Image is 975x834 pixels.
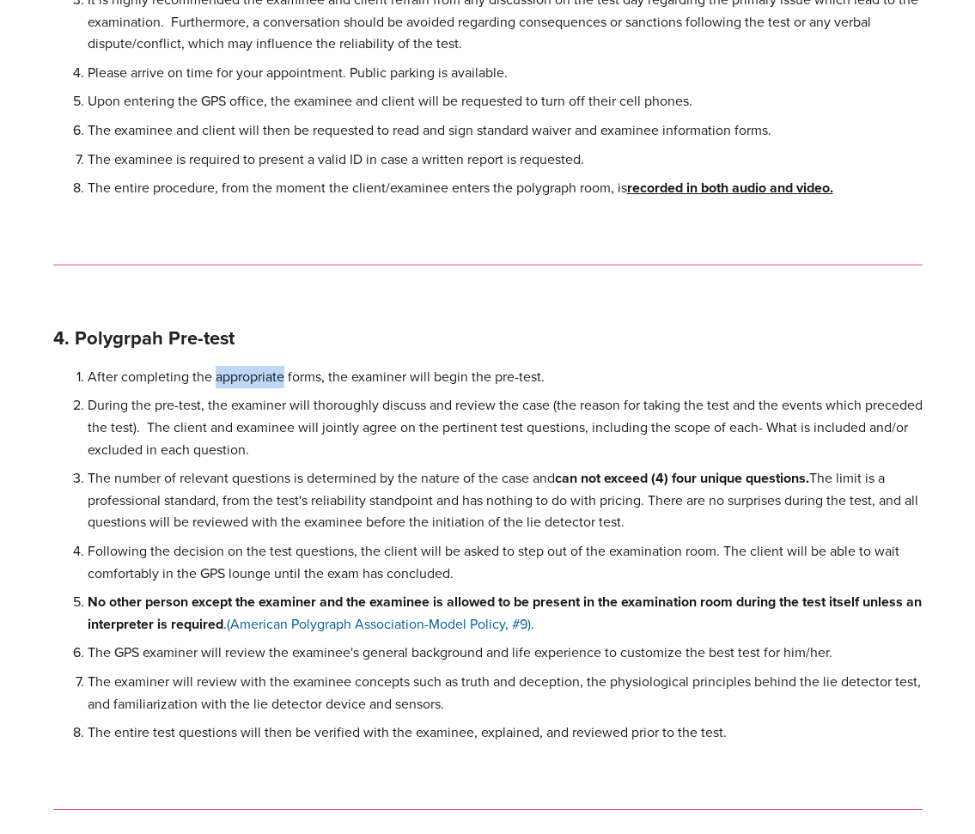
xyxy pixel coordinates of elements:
p: The entire procedure, from the moment the client/examinee enters the polygraph room, is [88,177,923,199]
strong: recorded in both audio and video. [627,178,833,198]
p: Upon entering the GPS office, the examinee and client will be requested to turn off their cell ph... [88,90,923,113]
p: During the pre-test, the examiner will thoroughly discuss and review the case (the reason for tak... [88,394,923,460]
p: The examiner will review with the examinee concepts such as truth and deception, the physiologica... [88,671,923,715]
p: The entire test questions will then be verified with the examinee, explained, and reviewed prior ... [88,721,923,744]
p: The number of relevant questions is determined by the nature of the case and The limit is a profe... [88,467,923,533]
strong: 4. Polygrpah Pre-test [53,324,235,351]
p: After completing the appropriate forms, the examiner will begin the pre-test. [88,366,923,388]
p: Following the decision on the test questions, the client will be asked to step out of the examina... [88,540,923,584]
strong: No other person except the examiner and the examinee is allowed to be present in the examination ... [88,592,925,634]
p: . . [88,591,923,635]
strong: can not exceed (4) four unique questions. [555,468,809,488]
a: (American Polygraph Association-Model Policy, #9) [227,614,531,633]
p: The examinee is required to present a valid ID in case a written report is requested. [88,149,923,171]
p: Please arrive on time for your appointment. Public parking is available. [88,62,923,84]
p: The GPS examiner will review the examinee's general background and life experience to customize t... [88,642,923,664]
p: The examinee and client will then be requested to read and sign standard waiver and examinee info... [88,119,923,142]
